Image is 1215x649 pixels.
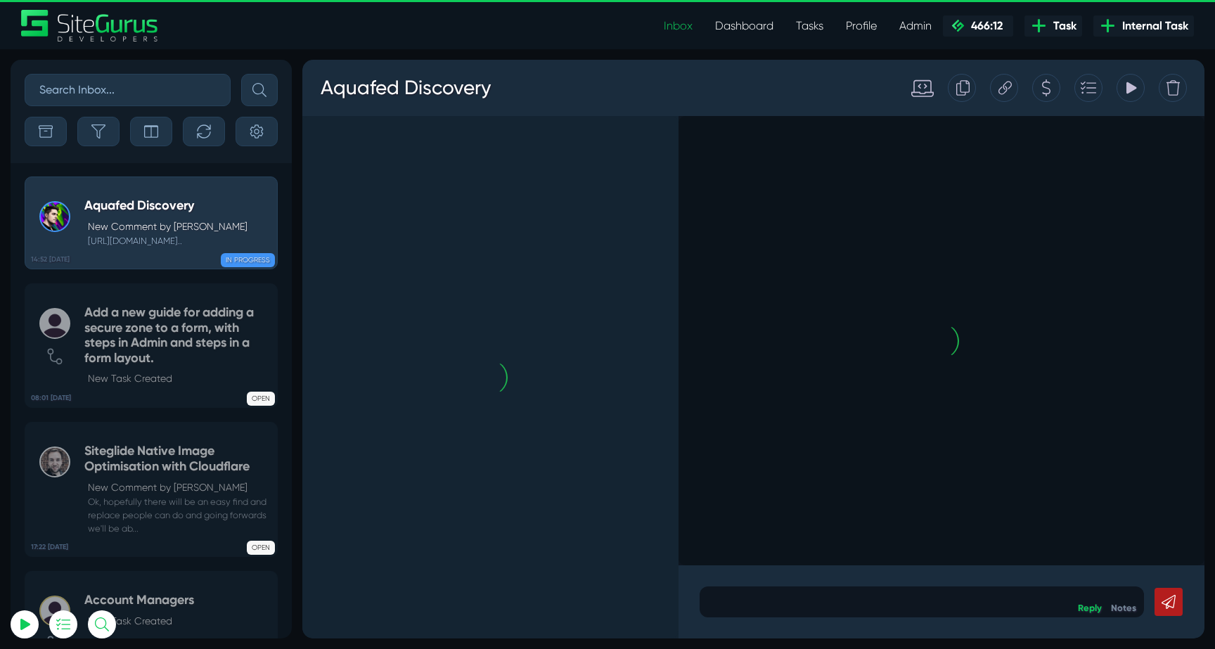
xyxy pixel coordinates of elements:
[943,15,1013,37] a: 466:12
[652,12,704,40] a: Inbox
[785,12,835,40] a: Tasks
[835,12,888,40] a: Profile
[1048,18,1076,34] span: Task
[965,19,1003,32] span: 466:12
[84,198,247,214] h5: Aquafed Discovery
[84,444,270,474] h5: Siteglide Native Image Optimisation with Cloudflare
[21,10,159,41] a: SiteGurus
[247,541,275,555] span: OPEN
[31,542,68,553] b: 17:22 [DATE]
[18,10,189,46] h3: Aquafed Discovery
[730,14,758,42] div: Create a Quote
[88,371,270,386] p: New Task Created
[776,543,799,553] a: Reply
[31,255,70,265] b: 14:52 [DATE]
[814,14,842,42] div: View Tracking Items
[1024,15,1082,37] a: Task
[704,12,785,40] a: Dashboard
[25,176,278,269] a: 14:52 [DATE] Aquafed DiscoveryNew Comment by [PERSON_NAME] [URL][DOMAIN_NAME].. IN PROGRESS
[1093,15,1194,37] a: Internal Task
[645,14,674,42] div: Duplicate this Task
[21,10,159,41] img: Sitegurus Logo
[25,74,231,106] input: Search Inbox...
[595,17,631,39] div: Standard
[856,14,885,42] div: Delete Task
[46,248,200,278] button: Log In
[84,495,270,536] small: Ok, hopefully there will be an easy find and replace people can do and going forwards we'll be ab...
[25,283,278,408] a: 08:01 [DATE] Add a new guide for adding a secure zone to a form, with steps in Admin and steps in...
[84,305,270,366] h5: Add a new guide for adding a secure zone to a form, with steps in Admin and steps in a form layout.
[84,234,247,248] small: [URL][DOMAIN_NAME]..
[688,14,716,42] div: Copy this Task URL
[84,593,194,608] h5: Account Managers
[88,614,194,629] p: New Task Created
[247,392,275,406] span: OPEN
[772,14,800,42] div: Add to Task Drawer
[46,165,200,196] input: Email
[31,393,71,404] b: 08:01 [DATE]
[25,422,278,557] a: 17:22 [DATE] Siteglide Native Image Optimisation with CloudflareNew Comment by [PERSON_NAME] Ok, ...
[888,12,943,40] a: Admin
[221,253,275,267] span: IN PROGRESS
[809,543,834,553] a: Notes
[88,219,247,234] p: New Comment by [PERSON_NAME]
[1117,18,1188,34] span: Internal Task
[88,480,270,495] p: New Comment by [PERSON_NAME]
